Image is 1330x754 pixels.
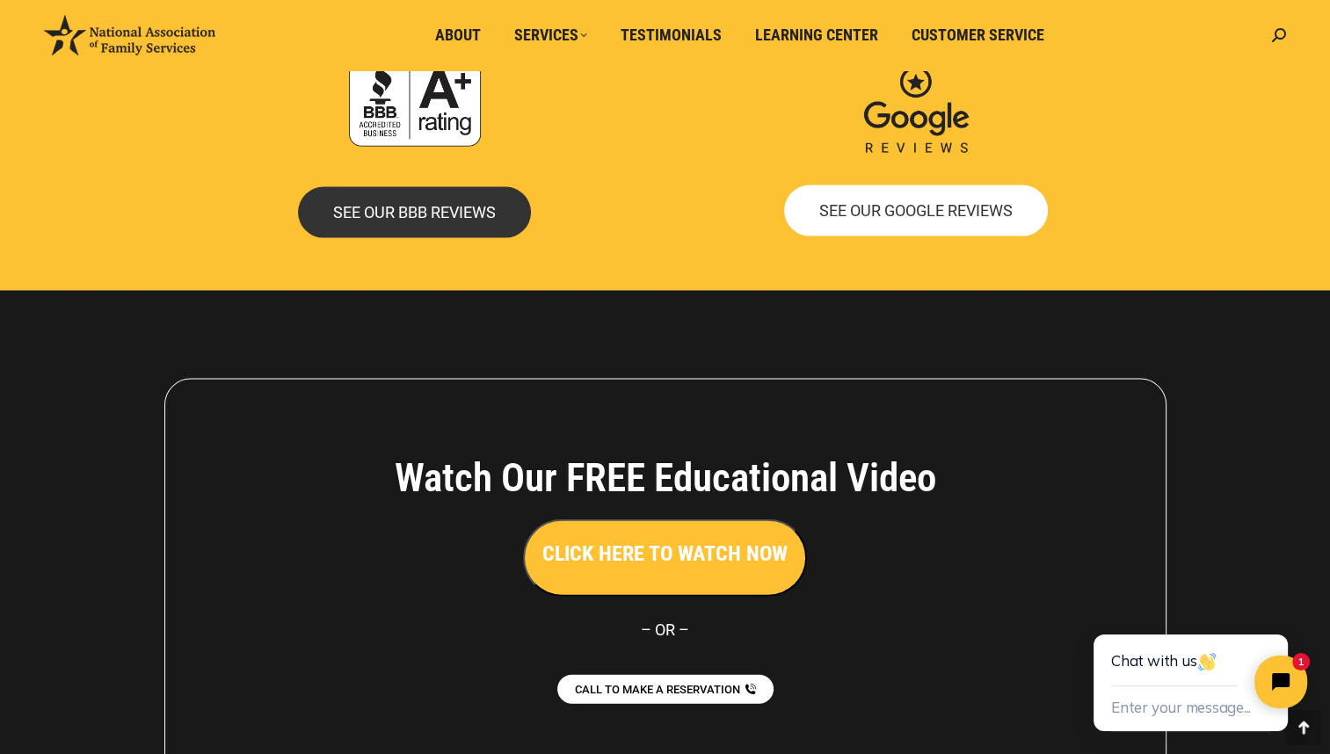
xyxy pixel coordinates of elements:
h4: Watch Our FREE Educational Video [297,454,1034,502]
img: National Association of Family Services [44,15,215,55]
h3: CLICK HERE TO WATCH NOW [542,539,788,569]
a: Learning Center [743,18,890,52]
span: SEE OUR GOOGLE REVIEWS [819,203,1013,219]
span: CALL TO MAKE A RESERVATION [575,684,740,695]
a: Customer Service [899,18,1057,52]
a: About [423,18,493,52]
a: CALL TO MAKE A RESERVATION [557,675,774,704]
span: Services [514,25,587,45]
iframe: Tidio Chat [1054,578,1330,754]
span: About [435,25,481,45]
span: Customer Service [912,25,1044,45]
a: SEE OUR GOOGLE REVIEWS [784,185,1048,236]
button: CLICK HERE TO WATCH NOW [523,519,807,597]
a: SEE OUR BBB REVIEWS [298,187,531,238]
span: Learning Center [755,25,878,45]
img: Accredited A+ with Better Business Bureau [349,54,481,147]
span: SEE OUR BBB REVIEWS [333,205,496,221]
a: CLICK HERE TO WATCH NOW [523,546,807,564]
img: Google Reviews [850,54,982,169]
a: Testimonials [608,18,734,52]
span: – OR – [641,620,689,639]
span: Testimonials [621,25,722,45]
